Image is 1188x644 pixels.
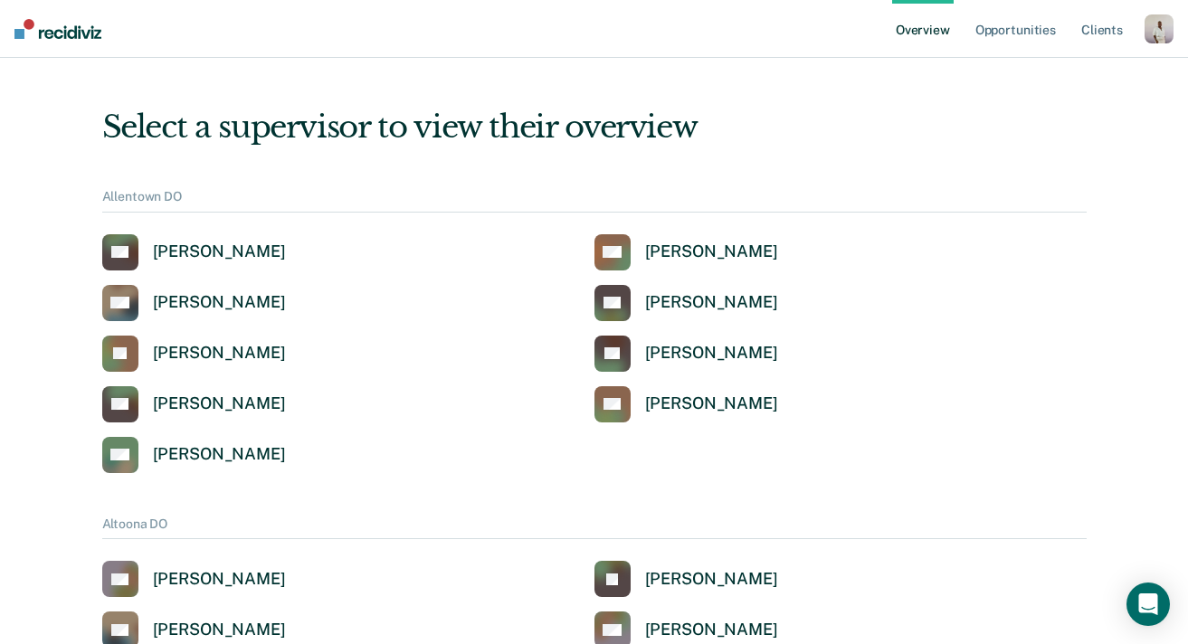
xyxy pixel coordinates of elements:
a: [PERSON_NAME] [102,561,286,597]
div: [PERSON_NAME] [645,569,778,590]
a: [PERSON_NAME] [102,386,286,422]
div: [PERSON_NAME] [153,444,286,465]
a: [PERSON_NAME] [594,234,778,270]
a: [PERSON_NAME] [102,336,286,372]
div: Allentown DO [102,189,1087,213]
div: [PERSON_NAME] [153,620,286,640]
div: [PERSON_NAME] [153,343,286,364]
a: [PERSON_NAME] [594,336,778,372]
div: [PERSON_NAME] [153,292,286,313]
img: Recidiviz [14,19,101,39]
div: Open Intercom Messenger [1126,582,1170,626]
div: [PERSON_NAME] [645,393,778,414]
a: [PERSON_NAME] [102,437,286,473]
a: [PERSON_NAME] [594,386,778,422]
a: [PERSON_NAME] [594,285,778,321]
div: [PERSON_NAME] [645,620,778,640]
div: [PERSON_NAME] [153,241,286,262]
div: Altoona DO [102,516,1087,540]
a: [PERSON_NAME] [102,285,286,321]
div: Select a supervisor to view their overview [102,109,1087,146]
div: [PERSON_NAME] [153,393,286,414]
div: [PERSON_NAME] [645,343,778,364]
div: [PERSON_NAME] [645,292,778,313]
a: [PERSON_NAME] [594,561,778,597]
div: [PERSON_NAME] [153,569,286,590]
div: [PERSON_NAME] [645,241,778,262]
a: [PERSON_NAME] [102,234,286,270]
